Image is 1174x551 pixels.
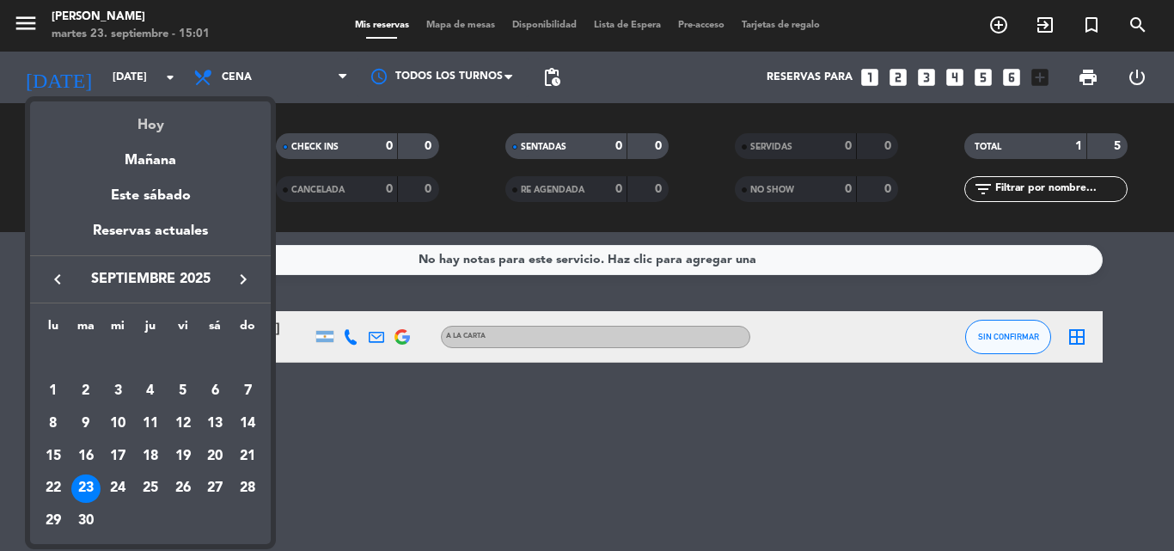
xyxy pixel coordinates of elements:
td: 26 de septiembre de 2025 [167,473,199,505]
div: Este sábado [30,172,271,220]
td: 23 de septiembre de 2025 [70,473,102,505]
div: 26 [168,474,198,504]
td: 22 de septiembre de 2025 [37,473,70,505]
td: 1 de septiembre de 2025 [37,376,70,408]
div: 17 [103,442,132,471]
td: 11 de septiembre de 2025 [134,407,167,440]
td: 13 de septiembre de 2025 [199,407,232,440]
td: 12 de septiembre de 2025 [167,407,199,440]
i: keyboard_arrow_left [47,269,68,290]
div: 10 [103,409,132,438]
div: 18 [136,442,165,471]
div: 19 [168,442,198,471]
div: 23 [71,474,101,504]
td: 16 de septiembre de 2025 [70,440,102,473]
th: martes [70,316,102,343]
th: sábado [199,316,232,343]
div: 27 [200,474,229,504]
div: 3 [103,377,132,406]
div: 14 [233,409,262,438]
td: 27 de septiembre de 2025 [199,473,232,505]
div: 12 [168,409,198,438]
td: 21 de septiembre de 2025 [231,440,264,473]
div: 5 [168,377,198,406]
td: 14 de septiembre de 2025 [231,407,264,440]
button: keyboard_arrow_right [228,268,259,291]
button: keyboard_arrow_left [42,268,73,291]
div: 2 [71,377,101,406]
td: 8 de septiembre de 2025 [37,407,70,440]
td: 10 de septiembre de 2025 [101,407,134,440]
div: 13 [200,409,229,438]
td: 18 de septiembre de 2025 [134,440,167,473]
div: 8 [39,409,68,438]
td: 3 de septiembre de 2025 [101,376,134,408]
div: 16 [71,442,101,471]
td: 30 de septiembre de 2025 [70,505,102,537]
td: 5 de septiembre de 2025 [167,376,199,408]
div: 6 [200,377,229,406]
th: viernes [167,316,199,343]
td: 28 de septiembre de 2025 [231,473,264,505]
th: domingo [231,316,264,343]
div: 4 [136,377,165,406]
td: 9 de septiembre de 2025 [70,407,102,440]
div: 7 [233,377,262,406]
td: 20 de septiembre de 2025 [199,440,232,473]
td: 4 de septiembre de 2025 [134,376,167,408]
td: 2 de septiembre de 2025 [70,376,102,408]
td: 6 de septiembre de 2025 [199,376,232,408]
div: 1 [39,377,68,406]
td: 17 de septiembre de 2025 [101,440,134,473]
div: 28 [233,474,262,504]
div: 24 [103,474,132,504]
div: 9 [71,409,101,438]
div: 15 [39,442,68,471]
th: lunes [37,316,70,343]
div: Hoy [30,101,271,137]
div: 11 [136,409,165,438]
span: septiembre 2025 [73,268,228,291]
td: 19 de septiembre de 2025 [167,440,199,473]
div: 21 [233,442,262,471]
td: SEP. [37,343,264,376]
th: jueves [134,316,167,343]
td: 25 de septiembre de 2025 [134,473,167,505]
th: miércoles [101,316,134,343]
td: 7 de septiembre de 2025 [231,376,264,408]
div: 22 [39,474,68,504]
td: 24 de septiembre de 2025 [101,473,134,505]
td: 15 de septiembre de 2025 [37,440,70,473]
div: 30 [71,506,101,536]
div: Reservas actuales [30,220,271,255]
div: 29 [39,506,68,536]
td: 29 de septiembre de 2025 [37,505,70,537]
div: 20 [200,442,229,471]
i: keyboard_arrow_right [233,269,254,290]
div: Mañana [30,137,271,172]
div: 25 [136,474,165,504]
